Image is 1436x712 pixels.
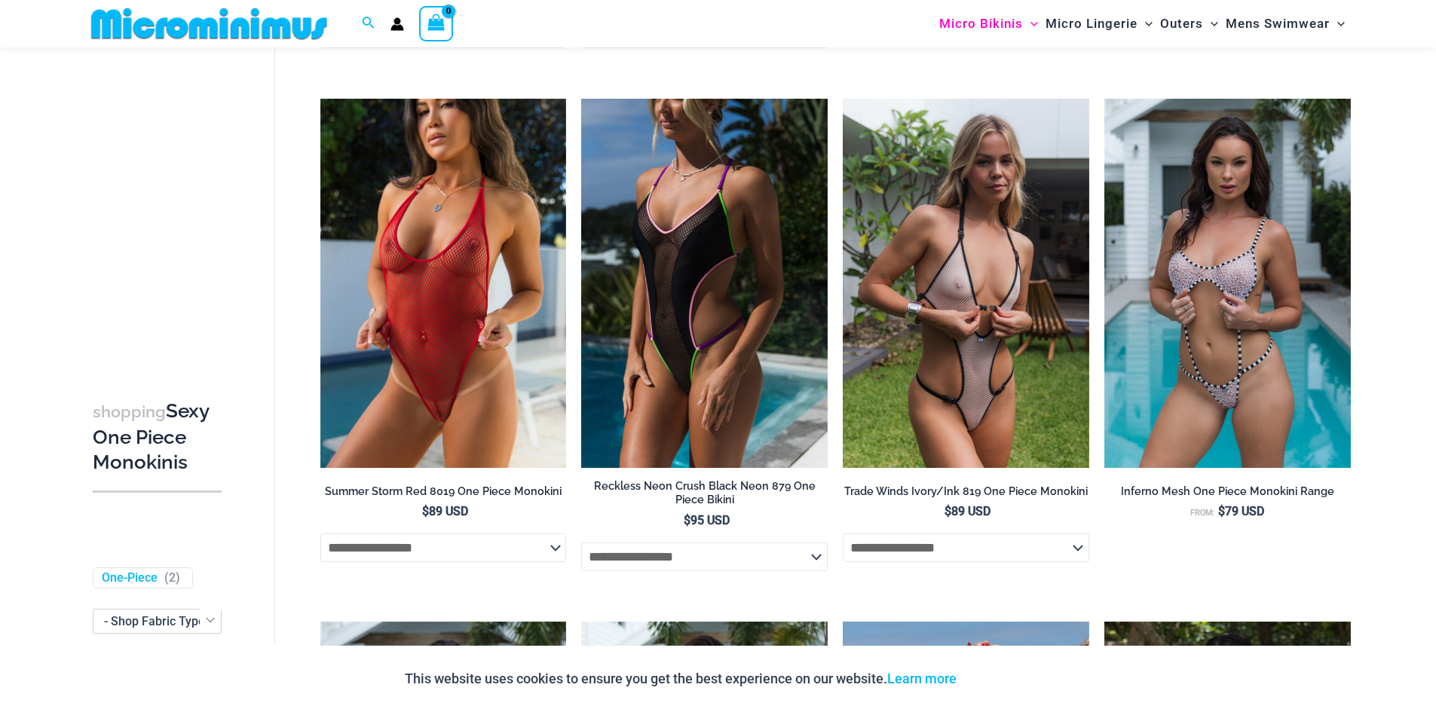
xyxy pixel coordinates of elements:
[390,17,404,31] a: Account icon link
[419,6,454,41] a: View Shopping Cart, empty
[843,99,1089,468] a: Trade Winds IvoryInk 819 One Piece 06Trade Winds IvoryInk 819 One Piece 03Trade Winds IvoryInk 81...
[968,661,1032,697] button: Accept
[939,5,1023,43] span: Micro Bikinis
[362,14,375,33] a: Search icon link
[1042,5,1156,43] a: Micro LingerieMenu ToggleMenu Toggle
[933,2,1352,45] nav: Site Navigation
[422,504,429,518] span: $
[1023,5,1038,43] span: Menu Toggle
[581,99,828,468] a: Reckless Neon Crush Black Neon 879 One Piece 01Reckless Neon Crush Black Neon 879 One Piece 09Rec...
[1203,5,1218,43] span: Menu Toggle
[320,99,567,468] img: Summer Storm Red 8019 One Piece 04
[422,504,468,518] bdi: 89 USD
[169,570,176,585] span: 2
[1160,5,1203,43] span: Outers
[684,513,730,527] bdi: 95 USD
[1226,5,1330,43] span: Mens Swimwear
[1104,99,1351,468] img: Inferno Mesh Black White 8561 One Piece 05
[581,99,828,468] img: Reckless Neon Crush Black Neon 879 One Piece 01
[887,671,957,686] a: Learn more
[935,5,1042,43] a: Micro BikinisMenu ToggleMenu Toggle
[1222,5,1349,43] a: Mens SwimwearMenu ToggleMenu Toggle
[945,504,991,518] bdi: 89 USD
[581,479,828,513] a: Reckless Neon Crush Black Neon 879 One Piece Bikini
[93,402,166,421] span: shopping
[1190,508,1214,518] span: From:
[85,7,333,41] img: MM SHOP LOGO FLAT
[1156,5,1222,43] a: OutersMenu ToggleMenu Toggle
[93,50,228,352] iframe: TrustedSite Certified
[320,484,567,504] a: Summer Storm Red 8019 One Piece Monokini
[843,484,1089,504] a: Trade Winds Ivory/Ink 819 One Piece Monokini
[1218,504,1264,518] bdi: 79 USD
[1218,504,1225,518] span: $
[1330,5,1345,43] span: Menu Toggle
[1104,484,1351,499] h2: Inferno Mesh One Piece Monokini Range
[945,504,951,518] span: $
[1137,5,1153,43] span: Menu Toggle
[581,479,828,507] h2: Reckless Neon Crush Black Neon 879 One Piece Bikini
[1046,5,1137,43] span: Micro Lingerie
[684,513,690,527] span: $
[320,484,567,499] h2: Summer Storm Red 8019 One Piece Monokini
[104,614,205,628] span: - Shop Fabric Type
[93,399,222,475] h3: Sexy One Piece Monokinis
[1104,484,1351,504] a: Inferno Mesh One Piece Monokini Range
[102,570,158,586] a: One-Piece
[1104,99,1351,468] a: Inferno Mesh Black White 8561 One Piece 05Inferno Mesh Olive Fuchsia 8561 One Piece 03Inferno Mes...
[405,668,957,690] p: This website uses cookies to ensure you get the best experience on our website.
[843,99,1089,468] img: Trade Winds IvoryInk 819 One Piece 06
[320,99,567,468] a: Summer Storm Red 8019 One Piece 04Summer Storm Red 8019 One Piece 03Summer Storm Red 8019 One Pie...
[843,484,1089,499] h2: Trade Winds Ivory/Ink 819 One Piece Monokini
[93,610,221,633] span: - Shop Fabric Type
[164,570,180,586] span: ( )
[93,609,222,634] span: - Shop Fabric Type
